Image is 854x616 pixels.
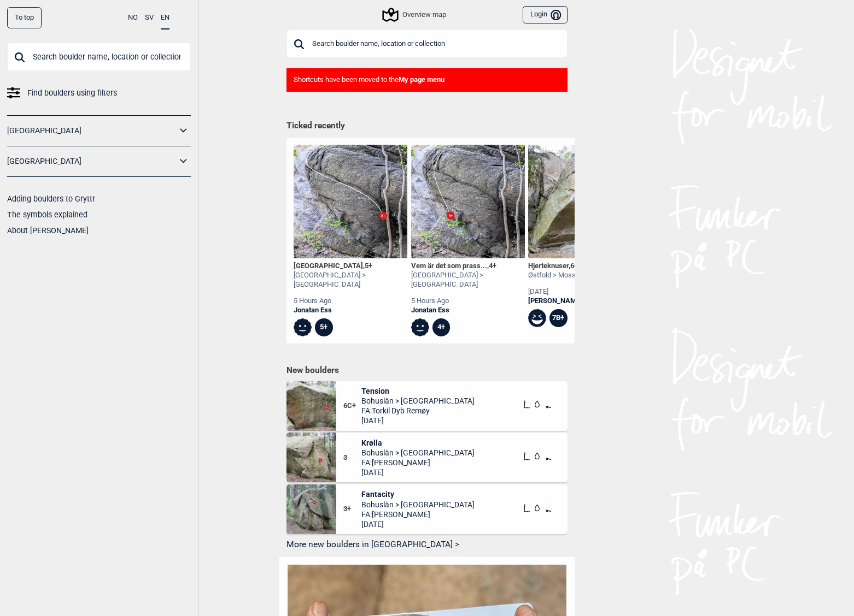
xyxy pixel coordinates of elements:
[7,85,191,101] a: Find boulders using filters
[294,145,407,258] img: Crimp boulevard
[286,29,568,58] input: Search boulder name, location or collection
[361,396,475,406] span: Bohuslän > [GEOGRAPHIC_DATA]
[286,120,568,132] h1: Ticked recently
[294,271,407,289] div: [GEOGRAPHIC_DATA] > [GEOGRAPHIC_DATA]
[399,75,444,84] b: My page menu
[343,505,361,514] span: 3+
[528,145,642,258] img: Hjerteknuser 220904
[286,484,568,534] div: Fantacity3+FantacityBohuslän > [GEOGRAPHIC_DATA]FA:[PERSON_NAME][DATE]
[361,386,475,396] span: Tension
[7,7,42,28] div: To top
[432,318,451,336] div: 4+
[286,381,336,431] img: Tension
[7,153,177,169] a: [GEOGRAPHIC_DATA]
[549,309,568,327] div: 7B+
[7,123,177,139] a: [GEOGRAPHIC_DATA]
[294,262,407,271] div: [GEOGRAPHIC_DATA] ,
[7,194,95,203] a: Adding boulders to Gryttr
[361,519,475,529] span: [DATE]
[145,7,154,28] button: SV
[365,262,372,270] span: 5+
[411,145,525,258] img: Vem ar det som prasslar
[361,448,475,458] span: Bohuslän > [GEOGRAPHIC_DATA]
[286,365,568,376] h1: New boulders
[286,381,568,431] div: Tension6C+TensionBohuslän > [GEOGRAPHIC_DATA]FA:Torkil Dyb Remøy[DATE]
[294,306,407,315] a: Jonatan Ess
[570,262,579,270] span: 6C
[361,416,475,425] span: [DATE]
[294,297,407,306] div: 5 hours ago
[361,458,475,467] span: FA: [PERSON_NAME]
[315,318,333,336] div: 5+
[286,433,568,482] div: Krolla3KrøllaBohuslän > [GEOGRAPHIC_DATA]FA:[PERSON_NAME][DATE]
[286,484,336,534] img: Fantacity
[286,68,568,92] div: Shortcuts have been moved to the
[343,453,361,463] span: 3
[361,489,475,499] span: Fantacity
[343,401,361,411] span: 6C+
[411,271,525,289] div: [GEOGRAPHIC_DATA] > [GEOGRAPHIC_DATA]
[161,7,169,29] button: EN
[361,500,475,510] span: Bohuslän > [GEOGRAPHIC_DATA]
[523,6,568,24] button: Login
[528,262,593,271] div: Hjerteknuser , Ψ
[361,438,475,448] span: Krølla
[7,210,87,219] a: The symbols explained
[7,43,191,71] input: Search boulder name, location or collection
[361,467,475,477] span: [DATE]
[489,262,496,270] span: 4+
[384,8,446,21] div: Overview map
[411,262,525,271] div: Vem är det som prass... ,
[411,306,525,315] a: Jonatan Ess
[27,85,117,101] span: Find boulders using filters
[286,536,568,553] button: More new boulders in [GEOGRAPHIC_DATA] >
[7,226,89,235] a: About [PERSON_NAME]
[361,406,475,416] span: FA: Torkil Dyb Remøy
[286,433,336,482] img: Krolla
[528,297,593,306] a: [PERSON_NAME]
[528,271,593,280] div: Østfold > Moss
[361,510,475,519] span: FA: [PERSON_NAME]
[528,287,593,297] div: [DATE]
[411,297,525,306] div: 5 hours ago
[128,7,138,28] button: NO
